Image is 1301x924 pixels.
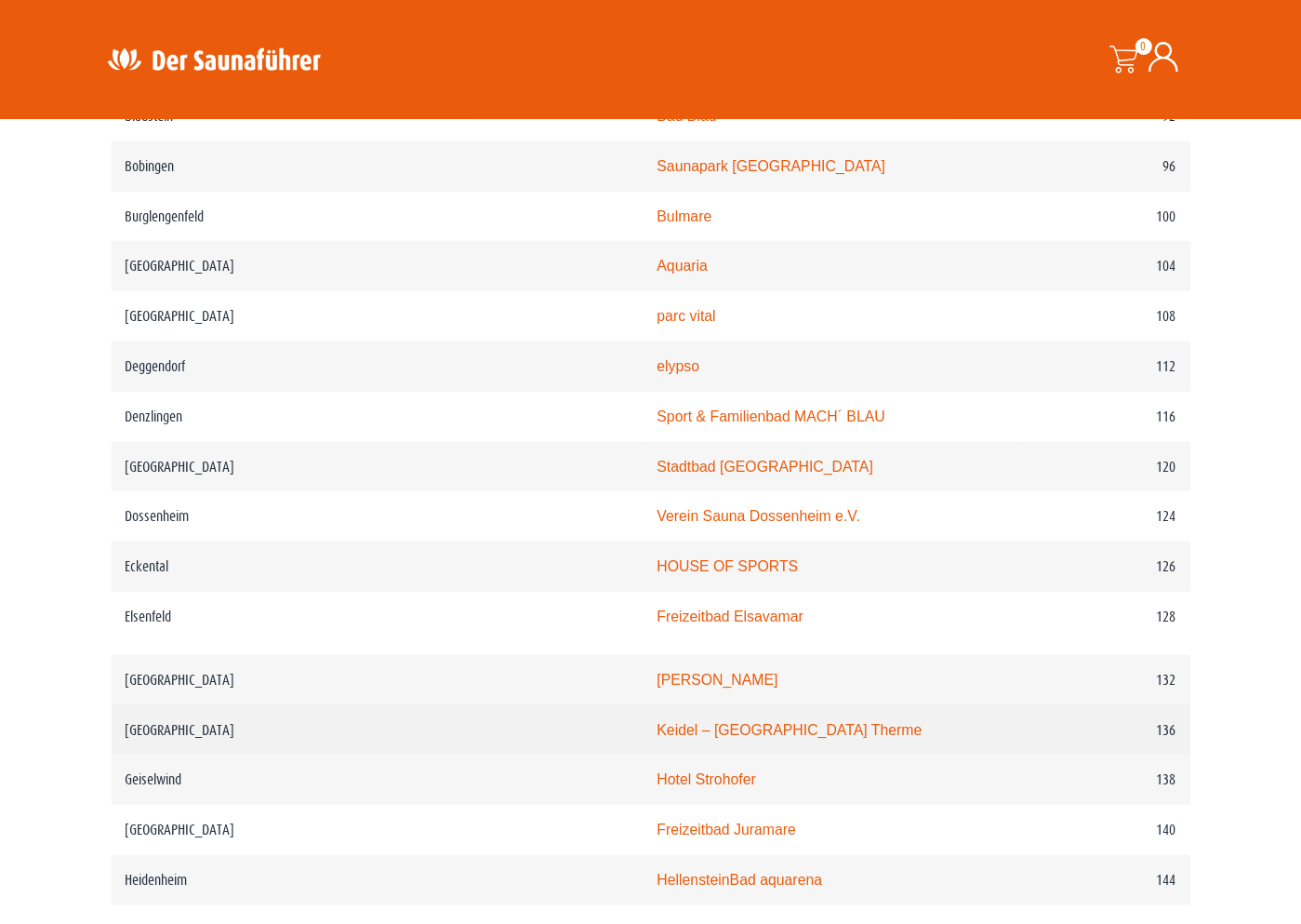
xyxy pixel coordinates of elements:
a: HellensteinBad aquarena [657,872,822,888]
td: Eckental [112,542,644,592]
a: parc vital [657,308,715,324]
td: 100 [1021,192,1190,242]
a: Keidel – [GEOGRAPHIC_DATA] Therme [657,722,922,738]
a: Verein Sauna Dossenheim e.V. [657,508,860,524]
td: [GEOGRAPHIC_DATA] [112,805,644,855]
td: [GEOGRAPHIC_DATA] [112,291,644,341]
td: [GEOGRAPHIC_DATA] [112,655,644,705]
a: Bulmare [657,208,711,224]
td: Geiselwind [112,755,644,805]
a: Freizeitbad Elsavamar [657,609,803,624]
td: Heidenheim [112,855,644,905]
td: 116 [1021,392,1190,442]
td: [GEOGRAPHIC_DATA] [112,442,644,492]
td: 144 [1021,855,1190,905]
a: Stadtbad [GEOGRAPHIC_DATA] [657,459,873,475]
td: 96 [1021,141,1190,192]
a: Aquaria [657,258,708,274]
td: 140 [1021,805,1190,855]
td: Elsenfeld [112,592,644,655]
td: Dossenheim [112,491,644,542]
td: 128 [1021,592,1190,655]
td: 124 [1021,491,1190,542]
span: 0 [1135,38,1152,55]
td: [GEOGRAPHIC_DATA] [112,241,644,291]
td: [GEOGRAPHIC_DATA] [112,705,644,756]
a: Saunapark [GEOGRAPHIC_DATA] [657,158,885,174]
a: HOUSE OF SPORTS [657,558,798,574]
td: 126 [1021,542,1190,592]
td: 112 [1021,341,1190,392]
td: Burglengenfeld [112,192,644,242]
a: Freizeitbad Juramare [657,822,796,837]
td: Bobingen [112,141,644,192]
a: Sport & Familienbad MACH´ BLAU [657,408,884,424]
a: Hotel Strohofer [657,771,755,787]
td: Denzlingen [112,392,644,442]
a: elypso [657,358,699,374]
td: 120 [1021,442,1190,492]
td: 104 [1021,241,1190,291]
td: 136 [1021,705,1190,756]
a: [PERSON_NAME] [657,672,777,688]
td: 138 [1021,755,1190,805]
td: 108 [1021,291,1190,341]
td: Deggendorf [112,341,644,392]
td: 132 [1021,655,1190,705]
